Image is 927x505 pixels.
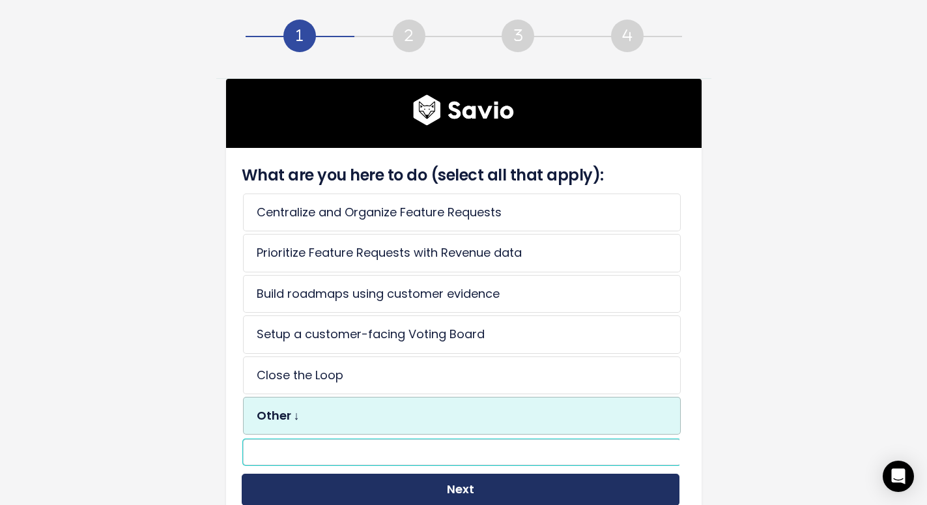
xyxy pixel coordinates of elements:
h4: What are you here to do (select all that apply): [242,164,679,187]
li: Build roadmaps using customer evidence [243,275,681,313]
li: Centralize and Organize Feature Requests [243,194,681,231]
img: logo600x187.a314fd40982d.png [413,94,514,126]
li: Close the Loop [243,356,681,394]
div: Open Intercom Messenger [883,461,914,492]
li: Other ↓ [243,397,681,435]
li: Prioritize Feature Requests with Revenue data [243,234,681,272]
li: Setup a customer-facing Voting Board [243,315,681,353]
